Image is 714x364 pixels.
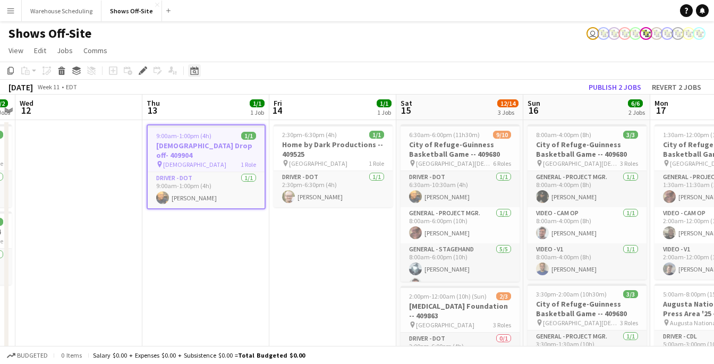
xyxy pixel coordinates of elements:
span: 9/10 [493,131,511,139]
app-user-avatar: Labor Coordinator [640,27,652,40]
span: 1 Role [369,159,384,167]
span: 6 Roles [493,159,511,167]
span: 9:00am-1:00pm (4h) [156,132,211,140]
h3: [MEDICAL_DATA] Foundation -- 409863 [401,301,520,320]
a: Comms [79,44,112,57]
app-job-card: 9:00am-1:00pm (4h)1/1[DEMOGRAPHIC_DATA] Drop off- 409904 [DEMOGRAPHIC_DATA]1 RoleDriver - DOT1/19... [147,124,266,209]
button: Revert 2 jobs [648,80,705,94]
div: EDT [66,83,77,91]
h3: [DEMOGRAPHIC_DATA] Drop off- 409904 [148,141,265,160]
div: 2 Jobs [628,108,645,116]
span: 16 [526,104,540,116]
button: Budgeted [5,350,49,361]
app-user-avatar: Labor Coordinator [693,27,705,40]
div: [DATE] [8,82,33,92]
span: Sat [401,98,412,108]
div: 1 Job [377,108,391,116]
app-user-avatar: Labor Coordinator [682,27,695,40]
app-job-card: 8:00am-4:00pm (8h)3/3City of Refuge-Guinness Basketball Game -- 409680 [GEOGRAPHIC_DATA][DEMOGRAP... [528,124,647,280]
span: 12/14 [497,99,518,107]
span: 1/1 [377,99,392,107]
app-card-role: Driver - DOT1/12:30pm-6:30pm (4h)[PERSON_NAME] [274,171,393,207]
app-card-role: Video - V11/18:00am-4:00pm (8h)[PERSON_NAME] [528,243,647,280]
span: 1/1 [369,131,384,139]
app-job-card: 6:30am-6:00pm (11h30m)9/10City of Refuge-Guinness Basketball Game -- 409680 [GEOGRAPHIC_DATA][DEM... [401,124,520,282]
div: 1 Job [250,108,264,116]
app-user-avatar: Labor Coordinator [618,27,631,40]
app-user-avatar: Labor Coordinator [661,27,674,40]
h3: City of Refuge-Guinness Basketball Game -- 409680 [528,140,647,159]
div: 3 Jobs [498,108,518,116]
span: 15 [399,104,412,116]
span: [GEOGRAPHIC_DATA] [289,159,347,167]
span: 3/3 [623,131,638,139]
span: 6:30am-6:00pm (11h30m) [409,131,480,139]
span: [GEOGRAPHIC_DATA][DEMOGRAPHIC_DATA] [543,319,620,327]
span: 2/3 [496,292,511,300]
span: 1/1 [250,99,265,107]
div: Salary $0.00 + Expenses $0.00 + Subsistence $0.00 = [93,351,305,359]
app-user-avatar: Labor Coordinator [597,27,610,40]
span: [DEMOGRAPHIC_DATA] [163,160,226,168]
span: Sun [528,98,540,108]
span: 17 [653,104,668,116]
a: Jobs [53,44,77,57]
app-user-avatar: Toryn Tamborello [586,27,599,40]
span: Wed [20,98,33,108]
h3: City of Refuge-Guinness Basketball Game -- 409680 [401,140,520,159]
button: Warehouse Scheduling [22,1,101,21]
app-job-card: 2:30pm-6:30pm (4h)1/1Home by Dark Productions -- 409525 [GEOGRAPHIC_DATA]1 RoleDriver - DOT1/12:3... [274,124,393,207]
app-card-role: General - Project Mgr.1/18:00am-6:00pm (10h)[PERSON_NAME] [401,207,520,243]
span: Edit [34,46,46,55]
h3: City of Refuge-Guinness Basketball Game -- 409680 [528,299,647,318]
app-user-avatar: Labor Coordinator [671,27,684,40]
span: 3 Roles [620,159,638,167]
span: 1/1 [241,132,256,140]
span: 3 Roles [493,321,511,329]
span: View [8,46,23,55]
a: Edit [30,44,50,57]
app-card-role: General - Stagehand5/58:00am-6:00pm (10h)[PERSON_NAME][PERSON_NAME] [401,243,520,341]
span: Jobs [57,46,73,55]
h1: Shows Off-Site [8,26,91,41]
span: 2:30pm-6:30pm (4h) [282,131,337,139]
app-card-role: Driver - DOT1/16:30am-10:30am (4h)[PERSON_NAME] [401,171,520,207]
h3: Home by Dark Productions -- 409525 [274,140,393,159]
span: Mon [654,98,668,108]
span: Fri [274,98,282,108]
button: Publish 2 jobs [584,80,645,94]
app-card-role: General - Project Mgr.1/18:00am-4:00pm (8h)[PERSON_NAME] [528,171,647,207]
span: Week 11 [35,83,62,91]
span: 3:30pm-2:00am (10h30m) (Mon) [536,290,623,298]
span: 14 [272,104,282,116]
span: [GEOGRAPHIC_DATA][DEMOGRAPHIC_DATA] [543,159,620,167]
span: Total Budgeted $0.00 [238,351,305,359]
span: 8:00am-4:00pm (8h) [536,131,591,139]
span: Budgeted [17,352,48,359]
app-card-role: Driver - DOT1/19:00am-1:00pm (4h)[PERSON_NAME] [148,172,265,208]
span: 13 [145,104,160,116]
app-user-avatar: Labor Coordinator [650,27,663,40]
span: 0 items [58,351,84,359]
app-card-role: Video - Cam Op1/18:00am-4:00pm (8h)[PERSON_NAME] [528,207,647,243]
span: 1 Role [241,160,256,168]
span: 12 [18,104,33,116]
span: 3/3 [623,290,638,298]
span: 3 Roles [620,319,638,327]
span: [GEOGRAPHIC_DATA] [416,321,474,329]
app-user-avatar: Labor Coordinator [629,27,642,40]
span: [GEOGRAPHIC_DATA][DEMOGRAPHIC_DATA] [416,159,493,167]
span: Comms [83,46,107,55]
span: 6/6 [628,99,643,107]
a: View [4,44,28,57]
app-user-avatar: Labor Coordinator [608,27,620,40]
span: Thu [147,98,160,108]
button: Shows Off-Site [101,1,162,21]
span: 2:00pm-12:00am (10h) (Sun) [409,292,487,300]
